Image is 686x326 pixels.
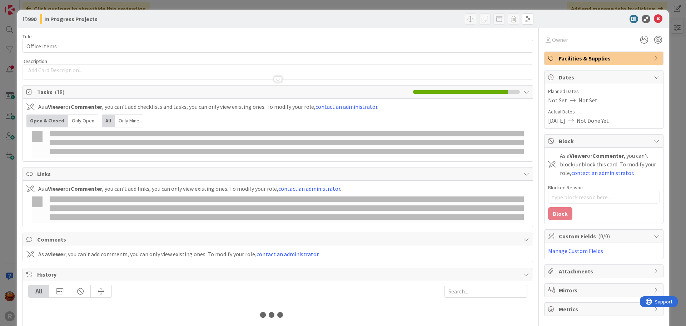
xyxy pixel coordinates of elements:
[23,58,47,64] span: Description
[552,35,568,44] span: Owner
[44,16,98,22] b: In Progress Projects
[559,232,650,240] span: Custom Fields
[29,285,49,297] div: All
[598,233,610,240] span: ( 0/0 )
[548,247,603,254] a: Manage Custom Fields
[37,88,409,96] span: Tasks
[102,115,115,127] div: All
[26,115,68,127] div: Open & Closed
[559,305,650,313] span: Metrics
[257,250,318,258] a: contact an administrator
[548,207,572,220] button: Block
[444,285,527,298] input: Search...
[559,73,650,82] span: Dates
[592,152,624,159] b: Commenter
[37,170,520,178] span: Links
[115,115,143,127] div: Only Mine
[55,88,64,96] span: ( 18 )
[23,40,533,53] input: type card name here...
[560,151,660,177] div: As a or , you can't block/unblock this card. To modify your role, .
[315,103,377,110] a: contact an administrator
[278,185,340,192] a: contact an administrator
[548,116,565,125] span: [DATE]
[48,185,65,192] b: Viewer
[23,33,32,40] label: Title
[559,286,650,295] span: Mirrors
[37,270,520,279] span: History
[28,15,36,23] b: 990
[559,137,650,145] span: Block
[38,184,341,193] div: As a or , you can't add links, you can only view existing ones. To modify your role, .
[71,103,102,110] b: Commenter
[23,15,36,23] span: ID
[548,108,660,116] span: Actual Dates
[548,88,660,95] span: Planned Dates
[578,96,597,104] span: Not Set
[559,54,650,63] span: Facilities & Supplies
[48,250,65,258] b: Viewer
[570,152,587,159] b: Viewer
[38,102,378,111] div: As a or , you can't add checklists and tasks, you can only view existing ones. To modify your rol...
[37,235,520,244] span: Comments
[571,169,633,176] a: contact an administrator
[548,96,567,104] span: Not Set
[548,184,583,191] label: Blocked Reason
[15,1,33,10] span: Support
[48,103,65,110] b: Viewer
[38,250,319,258] div: As a , you can't add comments, you can only view existing ones. To modify your role, .
[559,267,650,276] span: Attachments
[577,116,609,125] span: Not Done Yet
[68,115,98,127] div: Only Open
[71,185,102,192] b: Commenter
